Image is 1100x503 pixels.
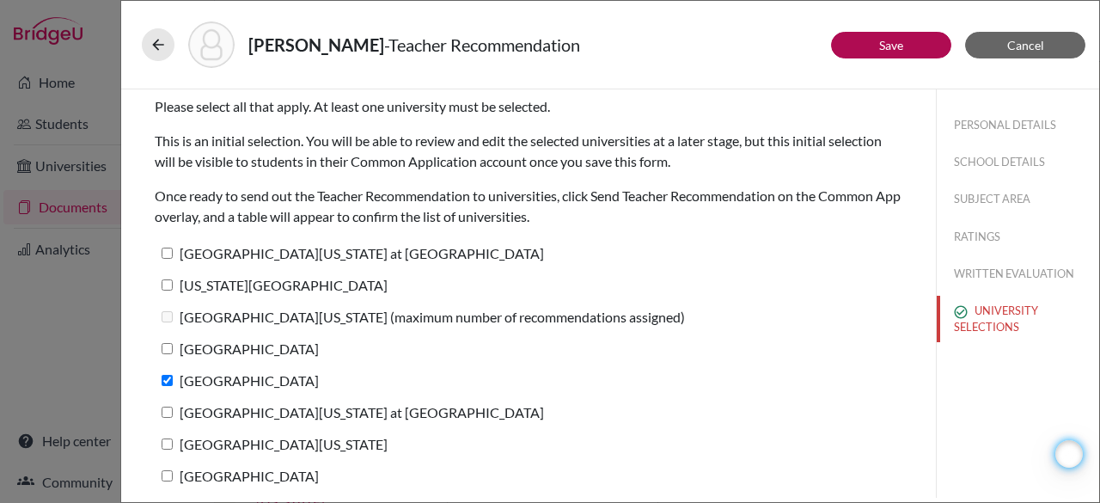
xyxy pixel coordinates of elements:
[162,311,173,322] input: [GEOGRAPHIC_DATA][US_STATE] (maximum number of recommendations assigned)
[954,305,968,319] img: check_circle_outline-e4d4ac0f8e9136db5ab2.svg
[162,279,173,291] input: [US_STATE][GEOGRAPHIC_DATA]
[937,296,1099,342] button: UNIVERSITY SELECTIONS
[155,400,544,425] label: [GEOGRAPHIC_DATA][US_STATE] at [GEOGRAPHIC_DATA]
[384,34,580,55] span: - Teacher Recommendation
[162,470,173,482] input: [GEOGRAPHIC_DATA]
[162,248,173,259] input: [GEOGRAPHIC_DATA][US_STATE] at [GEOGRAPHIC_DATA]
[155,463,319,488] label: [GEOGRAPHIC_DATA]
[155,241,544,266] label: [GEOGRAPHIC_DATA][US_STATE] at [GEOGRAPHIC_DATA]
[937,184,1099,214] button: SUBJECT AREA
[155,368,319,393] label: [GEOGRAPHIC_DATA]
[937,259,1099,289] button: WRITTEN EVALUATION
[162,407,173,418] input: [GEOGRAPHIC_DATA][US_STATE] at [GEOGRAPHIC_DATA]
[155,96,902,117] p: Please select all that apply. At least one university must be selected.
[162,343,173,354] input: [GEOGRAPHIC_DATA]
[155,186,902,227] p: Once ready to send out the Teacher Recommendation to universities, click Send Teacher Recommendat...
[162,375,173,386] input: [GEOGRAPHIC_DATA]
[937,147,1099,177] button: SCHOOL DETAILS
[248,34,384,55] strong: [PERSON_NAME]
[155,131,902,172] p: This is an initial selection. You will be able to review and edit the selected universities at a ...
[937,110,1099,140] button: PERSONAL DETAILS
[155,273,388,298] label: [US_STATE][GEOGRAPHIC_DATA]
[162,439,173,450] input: [GEOGRAPHIC_DATA][US_STATE]
[155,336,319,361] label: [GEOGRAPHIC_DATA]
[155,304,685,329] label: [GEOGRAPHIC_DATA][US_STATE] (maximum number of recommendations assigned)
[155,432,388,457] label: [GEOGRAPHIC_DATA][US_STATE]
[937,222,1099,252] button: RATINGS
